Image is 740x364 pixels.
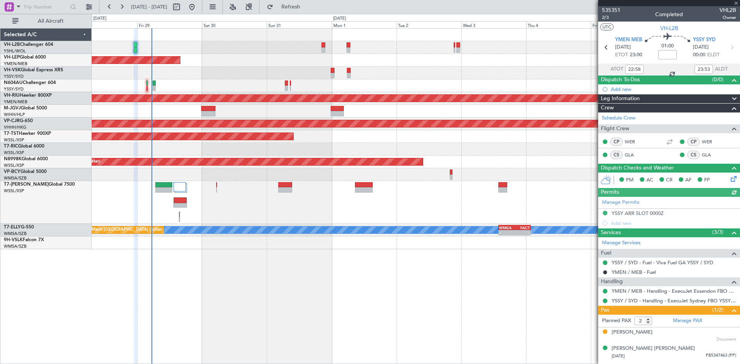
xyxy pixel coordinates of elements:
a: T7-RICGlobal 6000 [4,144,44,149]
div: Fri 5 [591,21,656,28]
span: 00:00 [693,51,705,59]
span: ATOT [610,65,623,73]
a: WER [702,138,719,145]
span: Dispatch Checks and Weather [601,164,674,173]
div: - [515,230,530,235]
a: YMEN/MEB [4,61,27,67]
span: PB5347463 (PP) [706,352,736,359]
span: ELDT [707,51,720,59]
a: WER [625,138,642,145]
span: FP [704,176,710,184]
span: T7-[PERSON_NAME] [4,182,49,187]
span: [DATE] [615,44,631,51]
div: Wed 3 [461,21,526,28]
a: YSHL/WOL [4,48,26,54]
span: VH-L2B [4,42,20,47]
span: VH-LEP [4,55,20,60]
a: VHHH/HKG [4,124,27,130]
a: WMSA/SZB [4,175,27,181]
div: [PERSON_NAME] [612,329,653,336]
span: 23:00 [630,51,642,59]
div: [PERSON_NAME] [PERSON_NAME] [612,345,695,352]
a: WIHH/HLP [4,112,25,117]
a: YMEN / MEB - Fuel [612,269,656,275]
span: 2/3 [602,14,621,21]
a: YSSY/SYD [4,86,24,92]
div: CS [610,151,623,159]
span: N8998K [4,157,22,161]
span: ETOT [615,51,628,59]
span: PM [626,176,634,184]
span: Document [716,336,736,343]
span: Handling [601,277,623,286]
span: VP-CJR [4,119,20,123]
a: Manage Services [602,239,641,247]
span: Pax [601,306,609,315]
a: Schedule Crew [602,114,636,122]
button: Refresh [263,1,309,13]
a: T7-ELLYG-550 [4,225,34,230]
span: (1/2) [712,306,723,314]
div: - [499,230,515,235]
div: CP [687,138,700,146]
span: All Aircraft [20,18,81,24]
a: VH-VSKGlobal Express XRS [4,68,63,72]
span: (3/3) [712,228,723,236]
a: GLA [702,151,719,158]
a: Manage PAX [673,317,702,325]
div: Thu 28 [72,21,137,28]
div: [DATE] [333,15,346,22]
a: VH-RIUHawker 800XP [4,93,52,98]
span: [DATE] [612,353,625,359]
a: T7-TSTHawker 900XP [4,131,51,136]
span: Leg Information [601,94,640,103]
span: T7-RIC [4,144,18,149]
a: YSSY/SYD [4,74,24,79]
a: YMEN / MEB - Handling - ExecuJet Essendon FBO YMEN / MEB [612,288,736,294]
span: Refresh [275,4,307,10]
span: VH-RIU [4,93,20,98]
label: Planned PAX [602,317,631,325]
span: ALDT [715,65,728,73]
span: VP-BCY [4,169,20,174]
span: M-JGVJ [4,106,21,111]
a: VH-L2BChallenger 604 [4,42,53,47]
a: GLA [625,151,642,158]
div: Mon 1 [332,21,397,28]
span: [DATE] - [DATE] [131,3,167,10]
span: VHL2B [720,6,736,14]
a: WSSL/XSP [4,188,24,194]
span: AC [646,176,653,184]
div: Sat 30 [202,21,267,28]
a: WSSL/XSP [4,150,24,156]
span: T7-ELLY [4,225,21,230]
div: Completed [655,10,683,18]
a: WSSL/XSP [4,163,24,168]
div: Thu 4 [526,21,591,28]
div: FACT [515,225,530,230]
a: 9H-VSLKFalcon 7X [4,238,44,242]
div: [DATE] [93,15,106,22]
a: WMSA/SZB [4,243,27,249]
input: Trip Number [24,1,68,13]
button: All Aircraft [8,15,84,27]
a: VP-BCYGlobal 5000 [4,169,47,174]
a: YSSY / SYD - Fuel - Viva Fuel GA YSSY / SYD [612,259,713,266]
div: WMSA [499,225,515,230]
span: Owner [720,14,736,21]
a: N604AUChallenger 604 [4,81,56,85]
div: Tue 2 [397,21,461,28]
span: VH-L2B [660,24,678,32]
div: CS [687,151,700,159]
a: WSSL/XSP [4,137,24,143]
span: Flight Crew [601,124,629,133]
button: UTC [600,23,614,30]
span: T7-TST [4,131,19,136]
span: VH-VSK [4,68,21,72]
span: 01:00 [661,42,674,50]
span: Crew [601,104,614,112]
a: VP-CJRG-650 [4,119,33,123]
div: Add new [611,86,736,92]
span: Services [601,228,621,237]
a: N8998KGlobal 6000 [4,157,48,161]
